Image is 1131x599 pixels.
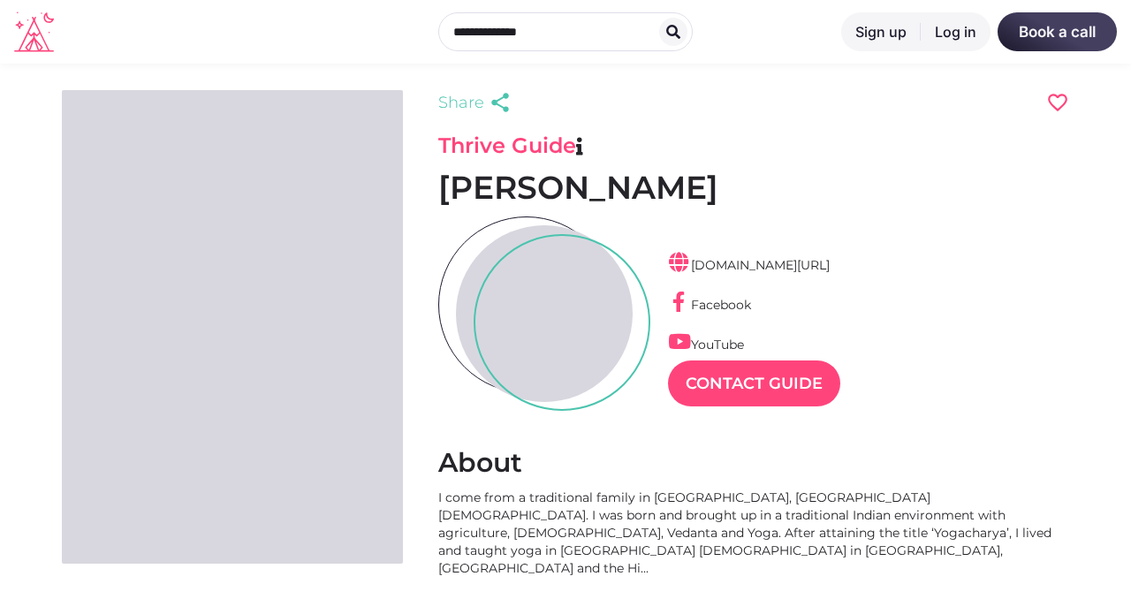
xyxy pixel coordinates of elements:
a: Share [438,90,516,115]
a: YouTube [668,337,744,353]
div: I come from a traditional family in [GEOGRAPHIC_DATA], [GEOGRAPHIC_DATA][DEMOGRAPHIC_DATA]. I was... [438,489,1069,577]
a: Contact Guide [668,360,840,406]
a: Book a call [998,12,1117,51]
span: Share [438,90,484,115]
a: Log in [921,12,991,51]
h1: [PERSON_NAME] [438,168,1069,208]
a: Facebook [668,297,751,313]
h2: About [438,446,1069,480]
a: Thrive Guide: a person who advises or shows the way to others. [576,133,583,158]
h3: Thrive Guide [438,133,1069,159]
a: [DOMAIN_NAME][URL] [668,257,830,273]
a: Sign up [841,12,921,51]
